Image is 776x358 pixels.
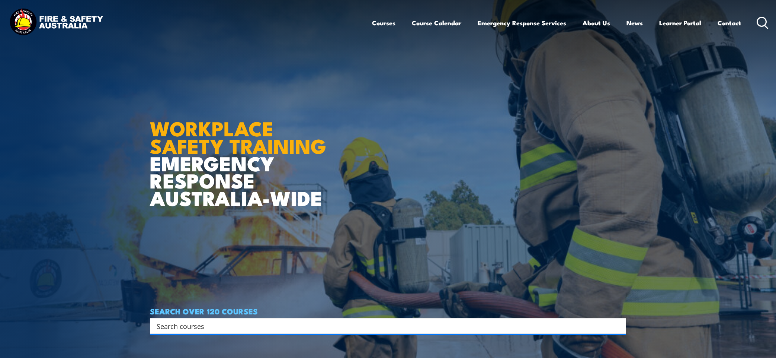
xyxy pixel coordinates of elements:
[613,321,623,331] button: Search magnifier button
[583,13,610,33] a: About Us
[718,13,741,33] a: Contact
[478,13,566,33] a: Emergency Response Services
[412,13,461,33] a: Course Calendar
[626,13,643,33] a: News
[150,112,326,161] strong: WORKPLACE SAFETY TRAINING
[158,321,611,331] form: Search form
[150,307,626,315] h4: SEARCH OVER 120 COURSES
[157,320,610,332] input: Search input
[659,13,701,33] a: Learner Portal
[150,101,332,206] h1: EMERGENCY RESPONSE AUSTRALIA-WIDE
[372,13,395,33] a: Courses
